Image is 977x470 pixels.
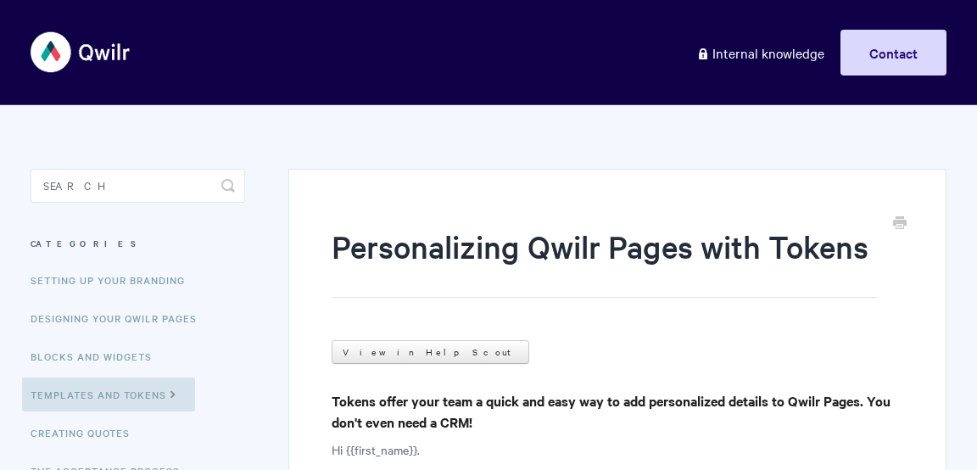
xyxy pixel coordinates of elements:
input: Search [31,169,245,203]
a: Creating Quotes [31,416,142,450]
a: Designing Your Qwilr Pages [31,301,209,335]
a: Internal knowledge [684,30,837,76]
h4: Tokens offer your team a quick and easy way to add personalized details to Qwilr Pages. You don't... [332,390,903,433]
a: Templates and Tokens [22,378,195,411]
a: Print this Article [893,215,907,233]
img: Qwilr Help Center [31,20,131,84]
a: Contact [840,30,946,76]
h3: Categories [31,228,245,259]
h1: Personalizing Qwilr Pages with Tokens [332,225,878,298]
a: View in Help Scout [332,340,529,364]
a: Blocks and Widgets [31,339,165,373]
a: Setting up your Branding [31,263,198,297]
p: Hi {{first_name}}. [332,439,903,460]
